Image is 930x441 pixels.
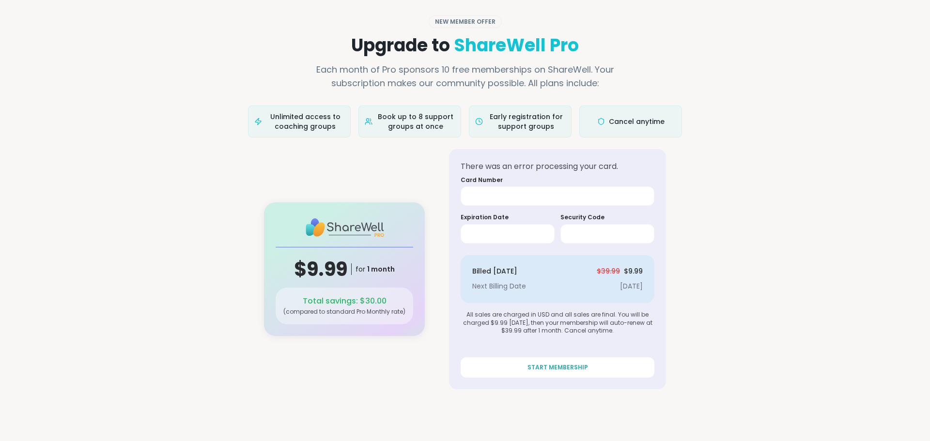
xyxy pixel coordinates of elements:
[429,15,502,28] div: NEW MEMBER OFFER
[454,33,579,58] span: ShareWell Pro
[469,193,646,201] iframe: Secure card number input frame
[248,36,682,55] h1: Upgrade to
[376,112,455,131] span: Book up to 8 support groups at once
[472,282,526,291] div: Next Billing Date
[302,63,628,90] p: Each month of Pro sponsors 10 free memberships on ShareWell. Your subscription makes our communit...
[461,161,618,172] div: There was an error processing your card.
[461,176,654,184] h5: Card Number
[620,282,643,291] div: [DATE]
[569,230,646,239] iframe: Secure CVC input frame
[461,311,654,335] div: All sales are charged in USD and all sales are final. You will be charged $9.99 [DATE], then your...
[609,117,665,126] span: Cancel anytime
[461,357,654,378] button: START MEMBERSHIP
[560,213,654,222] h5: Security Code
[527,363,588,372] span: START MEMBERSHIP
[597,266,622,276] span: $ 39.99
[472,267,517,276] div: Billed [DATE]
[461,213,555,222] h5: Expiration Date
[487,112,565,131] span: Early registration for support groups
[266,112,344,131] span: Unlimited access to coaching groups
[597,267,643,276] div: $ 9.99
[469,230,546,239] iframe: Secure expiration date input frame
